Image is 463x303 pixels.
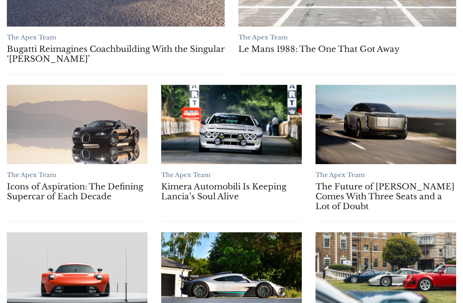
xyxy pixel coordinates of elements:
a: The Apex Team [7,171,56,179]
a: Kimera Automobili Is Keeping Lancia’s Soul Alive [161,182,302,201]
a: The Future of Bentley Comes With Three Seats and a Lot of Doubt [316,85,456,164]
a: The Apex Team [7,33,56,41]
a: Kimera Automobili Is Keeping Lancia’s Soul Alive [161,85,302,164]
a: Le Mans 1988: The One That Got Away [238,44,456,54]
a: Icons of Aspiration: The Defining Supercar of Each Decade [7,182,147,201]
a: Icons of Aspiration: The Defining Supercar of Each Decade [7,85,147,164]
a: The Apex Team [316,171,365,179]
a: The Future of [PERSON_NAME] Comes With Three Seats and a Lot of Doubt [316,182,456,211]
a: Bugatti Reimagines Coachbuilding With the Singular ‘[PERSON_NAME]’ [7,44,225,64]
a: The Apex Team [238,33,288,41]
a: The Apex Team [161,171,210,179]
